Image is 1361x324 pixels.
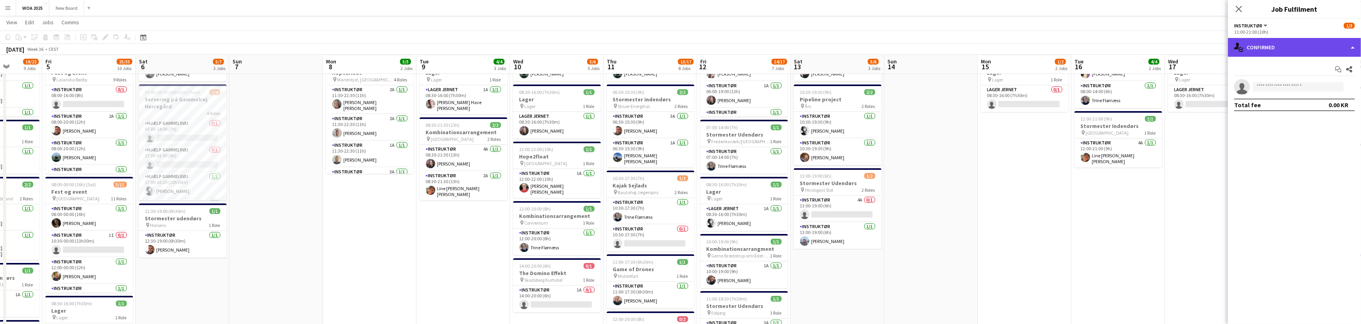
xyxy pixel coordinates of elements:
span: 08:00-00:00 (16h) (Sat) [52,182,96,187]
div: 08:30-16:00 (7h30m)1/1Lager Lager1 RoleLager Jernet1/108:30-16:00 (7h30m)[PERSON_NAME] [513,85,601,139]
div: Confirmed [1228,38,1361,57]
app-job-card: 12:30-19:00 (6h30m)1/1Stormester udendørs Horsens1 RoleInstruktør1/112:30-19:00 (6h30m)[PERSON_NAME] [139,203,227,257]
button: Instruktør [1234,23,1269,29]
span: 1/1 [771,182,782,187]
span: 1/1 [771,124,782,130]
app-card-role: Instruktør3A1/106:30-15:30 (9h)[PERSON_NAME] [607,112,694,139]
div: 3 Jobs [213,65,225,71]
span: 14/17 [772,59,787,65]
span: 12:00-20:00 (8h) [613,316,645,322]
span: 13 [793,62,802,71]
app-card-role: Instruktør1/113:00-19:00 (6h)[PERSON_NAME] [794,222,881,249]
span: 5 [44,62,52,71]
span: 2/2 [864,89,875,95]
span: Horsens [150,222,166,228]
app-card-role: Instruktør1/108:00-00:00 (16h)[PERSON_NAME] [45,204,133,231]
a: Comms [58,17,82,27]
div: 08:30-16:00 (7h30m)0/1Lager Lager1 RoleLager Jernet0/108:30-16:00 (7h30m) [981,58,1069,112]
span: 1/1 [22,124,33,130]
span: 1/1 [771,296,782,302]
span: 11 Roles [111,196,127,202]
span: 1/1 [116,301,127,306]
h3: Stormester Udendørs [700,302,788,310]
a: Jobs [39,17,57,27]
span: Sat [794,58,802,65]
span: 16 [1073,62,1083,71]
span: 13/17 [678,59,694,65]
span: [GEOGRAPHIC_DATA] [525,160,568,166]
span: 4/4 [494,59,505,65]
h3: Game of Drones [607,266,694,273]
span: 0/1 [584,263,595,269]
span: 11 [606,62,617,71]
app-job-card: 10:30-17:30 (7h)1/2Kajak Sejlads Bautahøj Jægerspris2 RolesInstruktør1/110:30-17:30 (7h)Trine Flø... [607,171,694,251]
span: Lager [525,103,536,109]
app-job-card: 12:00-20:00 (8h)1/1Kombinationsarrangement Conventum1 RoleInstruktør1/112:00-20:00 (8h)Trine Flør... [513,201,601,255]
span: 2/2 [677,89,688,95]
h3: Pipeline project [794,96,881,103]
span: 1/1 [771,239,782,245]
span: Comms [61,19,79,26]
span: 14:00-20:00 (6h) [519,263,551,269]
app-job-card: 07:00-14:00 (7h)1/1Stormester Udendørs Frederiksværk/[GEOGRAPHIC_DATA]1 RoleInstruktør1/107:00-14... [700,120,788,174]
app-card-role: Instruktør1/110:30-19:30 (9h)[PERSON_NAME] [794,112,881,139]
span: 5/6 [587,59,598,65]
div: 7 Jobs [772,65,787,71]
span: Gerne Brædstrup området - [GEOGRAPHIC_DATA] [712,253,770,259]
app-job-card: 07:00-03:30 (20h30m) (Sun)2/4Servering på Gammelrøj Herregård4 RolesHjælp Gammelrøj0/107:00-14:00... [139,85,227,200]
app-job-card: 08:00-00:00 (16h) (Sat)5/11Fest og event [GEOGRAPHIC_DATA]11 RolesInstruktør1/108:00-00:00 (16h)[... [45,177,133,293]
app-card-role: Lager Jernet0/108:30-16:00 (7h30m) [1168,85,1256,112]
div: 06:30-15:30 (9h)2/2Stormester indendørs Struer Energihal2 RolesInstruktør3A1/106:30-15:30 (9h)[PE... [607,85,694,167]
span: 7 [231,62,242,71]
h3: Kombinationsarrangement [513,212,601,220]
span: Fri [700,58,707,65]
app-job-card: 10:00-19:00 (9h)1/1Kombinationsarrangment Gerne Brædstrup området - [GEOGRAPHIC_DATA]1 RoleInstru... [700,234,788,288]
app-card-role: Instruktør1/112:00-00:00 (12h)[PERSON_NAME] [45,257,133,284]
span: 1 Role [583,220,595,226]
app-card-role: Instruktør1/112:00-20:00 (8h)Trine Flørnæss [513,229,601,255]
app-job-card: 08:00-20:00 (12h)8/9Fest og Event Lalandia Rødby9 RolesInstruktør0/108:00-16:00 (8h) Instruktør2A... [45,58,133,174]
div: 5 Jobs [588,65,600,71]
span: 1/1 [584,206,595,212]
span: 2 Roles [675,189,688,195]
app-card-role: Instruktør1/110:30-17:30 (7h)Trine Flørnæss [607,198,694,225]
span: 9 Roles [114,77,127,83]
span: 08:30-16:00 (7h30m) [52,301,92,306]
span: Års [805,103,811,109]
span: [GEOGRAPHIC_DATA] [1086,130,1129,136]
span: 13:00-19:00 (6h) [800,173,832,179]
span: 9 [418,62,429,71]
span: Lager [57,315,68,320]
span: 2 Roles [862,187,875,193]
h3: Job Fulfilment [1228,4,1361,14]
span: Lager [992,77,1004,83]
h3: Stormester Udendørs [794,180,881,187]
span: 10:00-19:00 (9h) [707,239,738,245]
app-card-role: Instruktør1/108:00-20:00 (12h)[PERSON_NAME] [45,139,133,165]
div: 3 Jobs [868,65,880,71]
span: Tue [1074,58,1083,65]
div: 11:00-17:30 (6h30m)1/1Game of Drones Middelfart1 RoleInstruktør1/111:00-17:30 (6h30m)[PERSON_NAME] [607,254,694,308]
span: 1 Role [770,196,782,202]
span: 1/2 [864,173,875,179]
app-card-role: Instruktør1/107:00-14:00 (7h)Trine Flørnæss [700,147,788,174]
span: 12:00-20:00 (8h) [519,206,551,212]
span: 2/4 [209,89,220,95]
span: 4/4 [1148,59,1159,65]
app-card-role: Hjælp Gammelrøj0/117:00-01:00 (8h) [139,146,227,172]
app-job-card: 08:30-16:00 (7h30m)0/1Lager Lager1 RoleLager Jernet0/108:30-16:00 (7h30m) [1168,58,1256,112]
span: 12:00-22:00 (10h) [519,146,553,152]
span: Lalandia Rødby [57,77,88,83]
span: Marienlyst, [GEOGRAPHIC_DATA] [337,77,394,83]
div: 8 Jobs [678,65,693,71]
span: Hindsgavl Slot [805,187,834,193]
span: Lager [1179,77,1191,83]
span: 2 Roles [488,136,501,142]
app-card-role: Instruktør4A1/108:30-21:30 (13h)[PERSON_NAME] [420,145,507,171]
span: 10:30-19:30 (9h) [800,89,832,95]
